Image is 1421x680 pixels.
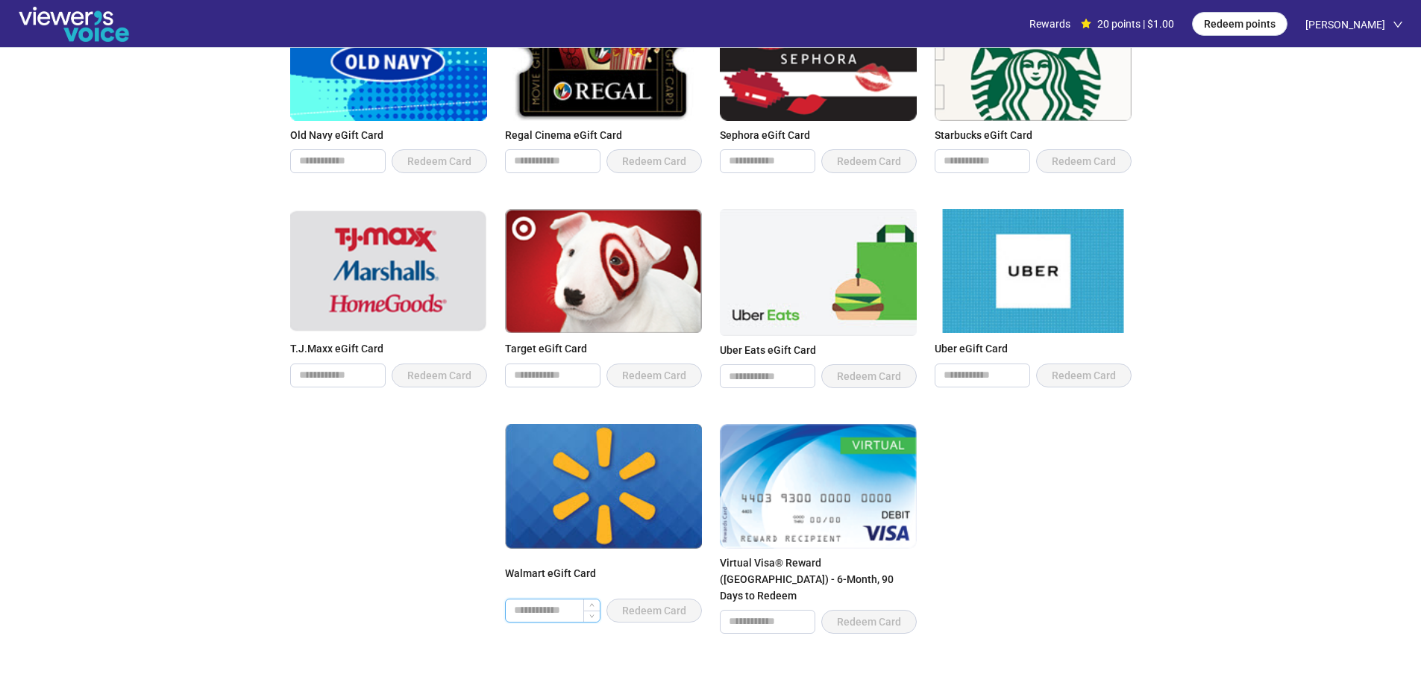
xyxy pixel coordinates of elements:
[1204,16,1276,32] span: Redeem points
[935,340,1132,358] div: Uber eGift Card
[1305,1,1385,49] span: [PERSON_NAME]
[505,209,702,333] img: Target eGift Card
[720,555,917,604] div: Virtual Visa® Reward ([GEOGRAPHIC_DATA]) - 6-Month, 90 Days to Redeem
[1192,12,1287,36] button: Redeem points
[290,127,487,143] div: Old Navy eGift Card
[720,342,917,358] div: Uber Eats eGift Card
[505,424,702,548] img: Walmart eGift Card
[1081,19,1091,29] span: star
[720,424,917,548] img: Virtual Visa® Reward (United States) - 6-Month, 90 Days to Redeem
[583,599,600,611] span: Increase Value
[720,127,917,143] div: Sephora eGift Card
[505,127,702,143] div: Regal Cinema eGift Card
[290,340,487,358] div: T.J.Maxx eGift Card
[935,127,1132,143] div: Starbucks eGift Card
[720,209,917,336] img: Uber Eats eGift Card
[1393,19,1403,30] span: down
[589,602,595,608] span: up
[290,209,487,333] img: T.J.Maxx eGift Card
[583,611,600,622] span: Decrease Value
[589,614,595,619] span: down
[505,565,702,593] div: Walmart eGift Card
[505,340,702,358] div: Target eGift Card
[935,209,1132,333] img: Uber eGift Card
